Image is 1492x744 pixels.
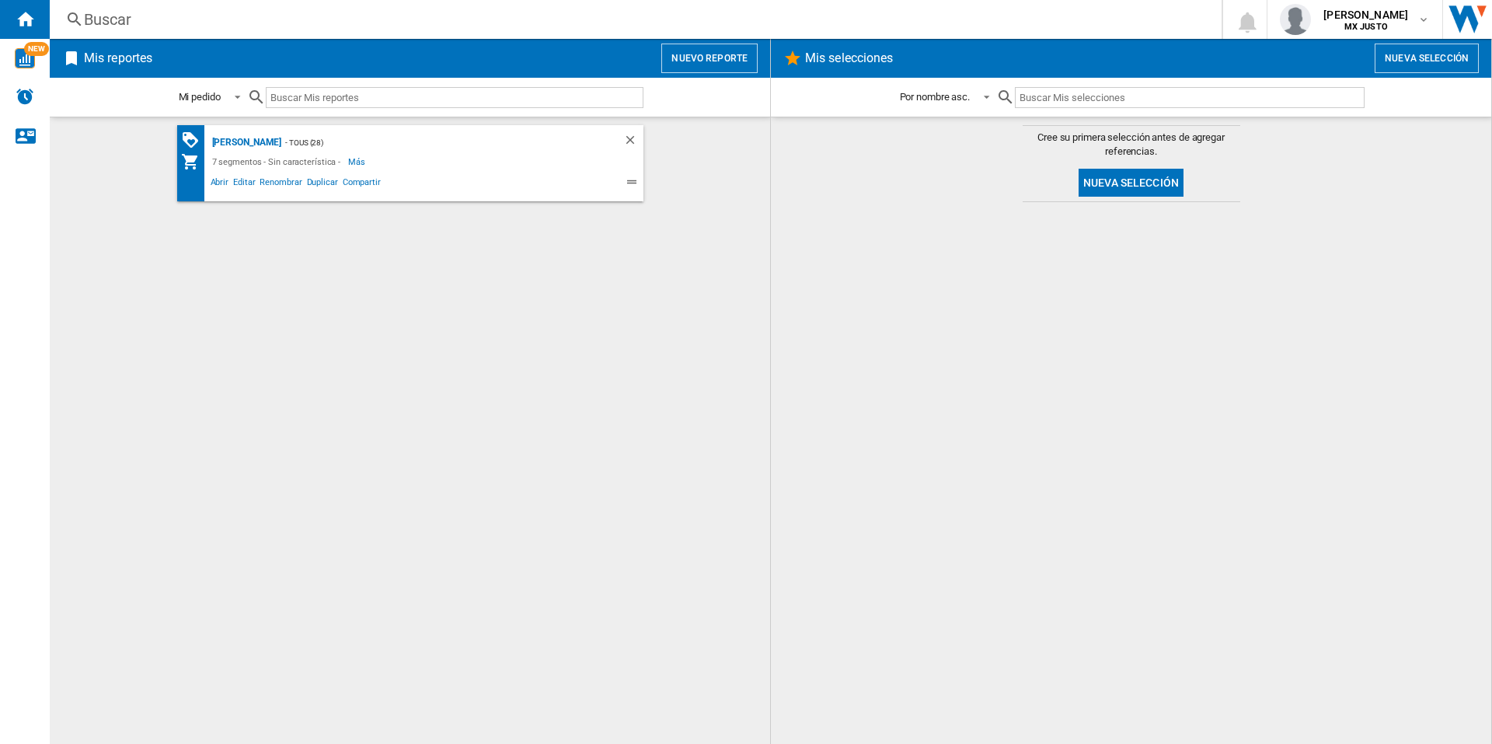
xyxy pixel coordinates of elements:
[661,44,758,73] button: Nuevo reporte
[1079,169,1183,197] button: Nueva selección
[208,175,232,194] span: Abrir
[84,9,1181,30] div: Buscar
[81,44,155,73] h2: Mis reportes
[281,133,591,152] div: - TOUS (28)
[24,42,49,56] span: NEW
[181,131,208,150] div: Matriz de PROMOCIONES
[179,91,221,103] div: Mi pedido
[257,175,304,194] span: Renombrar
[181,152,208,171] div: Mi colección
[1344,22,1388,32] b: MX JUSTO
[802,44,897,73] h2: Mis selecciones
[340,175,383,194] span: Compartir
[348,152,368,171] span: Más
[1323,7,1408,23] span: [PERSON_NAME]
[15,48,35,68] img: wise-card.svg
[208,133,282,152] div: [PERSON_NAME]
[1015,87,1364,108] input: Buscar Mis selecciones
[266,87,643,108] input: Buscar Mis reportes
[1023,131,1240,159] span: Cree su primera selección antes de agregar referencias.
[208,152,349,171] div: 7 segmentos - Sin característica -
[1280,4,1311,35] img: profile.jpg
[231,175,257,194] span: Editar
[1375,44,1479,73] button: Nueva selección
[305,175,340,194] span: Duplicar
[900,91,971,103] div: Por nombre asc.
[16,87,34,106] img: alerts-logo.svg
[623,133,643,152] div: Borrar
